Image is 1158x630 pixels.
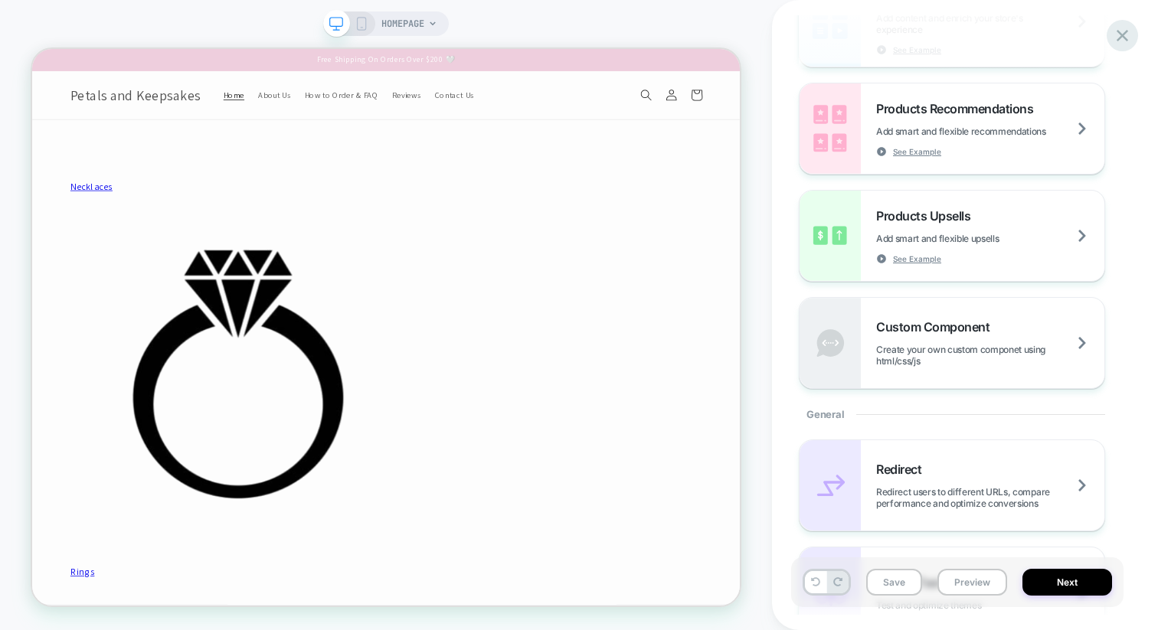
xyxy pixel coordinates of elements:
a: Contact Us [528,45,598,77]
button: Next [1022,569,1112,596]
summary: Search [802,44,836,78]
span: Redirect [876,462,929,477]
button: Preview [937,569,1007,596]
span: Products Recommendations [876,101,1041,116]
a: About Us [292,45,354,77]
span: Free Shipping On Orders Over $200 🤍 [380,7,564,20]
span: How to Order & FAQ [363,54,461,68]
a: Home [246,45,292,77]
span: See Example [893,146,941,157]
a: Petals and Keepsakes [45,47,231,77]
span: Contact Us [537,54,589,68]
span: Add content and enrich your store's experience [876,12,1104,35]
span: See Example [893,253,941,264]
span: See Example [893,44,941,55]
button: Save [866,569,922,596]
a: How to Order & FAQ [354,45,470,77]
span: Add smart and flexible recommendations [876,126,1084,137]
span: About Us [301,54,345,68]
span: Products Upsells [876,208,978,224]
span: Home [255,54,283,68]
span: Custom Component [876,319,997,335]
span: Create your own custom componet using html/css/js [876,344,1104,367]
span: Redirect users to different URLs, compare performance and optimize conversions [876,486,1104,509]
a: Reviews [470,45,528,77]
span: Petals and Keepsakes [51,49,225,73]
p: Necklaces [51,174,894,196]
span: Add smart and flexible upsells [876,233,1037,244]
span: Reviews [479,54,518,68]
span: HOMEPAGE [381,11,424,36]
div: General [799,389,1105,439]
